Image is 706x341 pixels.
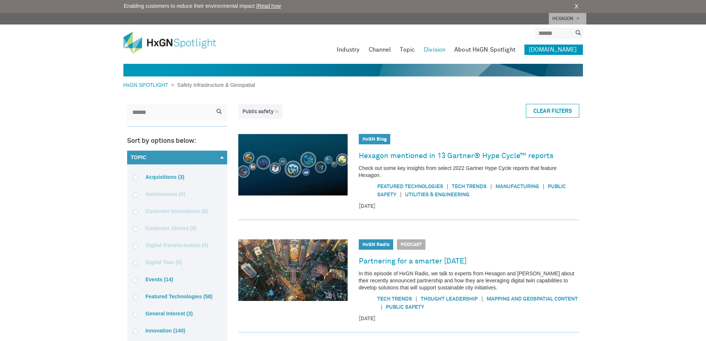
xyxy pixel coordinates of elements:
[359,315,579,323] time: [DATE]
[242,109,274,114] span: Public safety
[133,276,222,283] label: Events (14)
[539,183,548,190] span: |
[275,109,279,114] a: ×
[258,3,281,9] a: Read how
[386,305,424,310] a: Public safety
[454,45,516,55] a: About HxGN Spotlight
[443,183,452,190] span: |
[495,184,539,189] a: Manufacturing
[123,82,171,88] a: HxGN SPOTLIGHT
[526,104,579,118] a: Clear Filters
[369,45,391,55] a: Channel
[359,270,579,291] p: In this episode of HxGN Radio, we talk to experts from Hexagon and [PERSON_NAME] about their rece...
[452,184,487,189] a: Tech Trends
[123,32,227,53] img: HxGN Spotlight
[124,2,281,10] span: Enabling customers to reduce their environmental impact |
[421,296,478,302] a: Thought Leadership
[362,242,390,247] a: HxGN Radio
[238,134,348,196] img: Hexagon mentioned in 13 Gartner® Hype Cycle™ reports
[549,13,586,24] a: HEXAGON
[359,203,579,210] time: [DATE]
[478,295,487,303] span: |
[238,239,348,301] img: Partnering for a smarter tomorrow
[377,184,443,189] a: Featured Technologies
[127,138,227,145] h3: Sort by options below:
[359,150,553,162] a: Hexagon mentioned in 13 Gartner® Hype Cycle™ reports
[337,45,360,55] a: Industry
[123,81,255,89] div: >
[359,165,579,179] p: Check out some key insights from select 2022 Gartner Hype Cycle reports that feature Hexagon.
[133,310,222,317] label: General Interest (3)
[362,137,387,142] a: HxGN Blog
[174,82,255,88] span: Safety Infrastructure & Geospatial
[377,296,412,302] a: Tech Trends
[487,183,495,190] span: |
[487,296,578,302] a: Mapping and geospatial content
[133,293,222,300] label: Featured Technologies (58)
[397,191,405,199] span: |
[574,2,579,11] a: X
[405,192,470,197] a: Utilities & Engineering
[400,45,415,55] a: Topic
[412,295,421,303] span: |
[133,174,222,180] label: Acquisitions (3)
[424,45,445,55] a: Division
[127,151,227,164] a: Topic
[133,327,222,334] label: Innovation (140)
[524,45,583,55] a: [DOMAIN_NAME]
[359,255,467,267] a: Partnering for a smarter [DATE]
[397,239,425,250] span: Podcast
[377,303,386,311] span: |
